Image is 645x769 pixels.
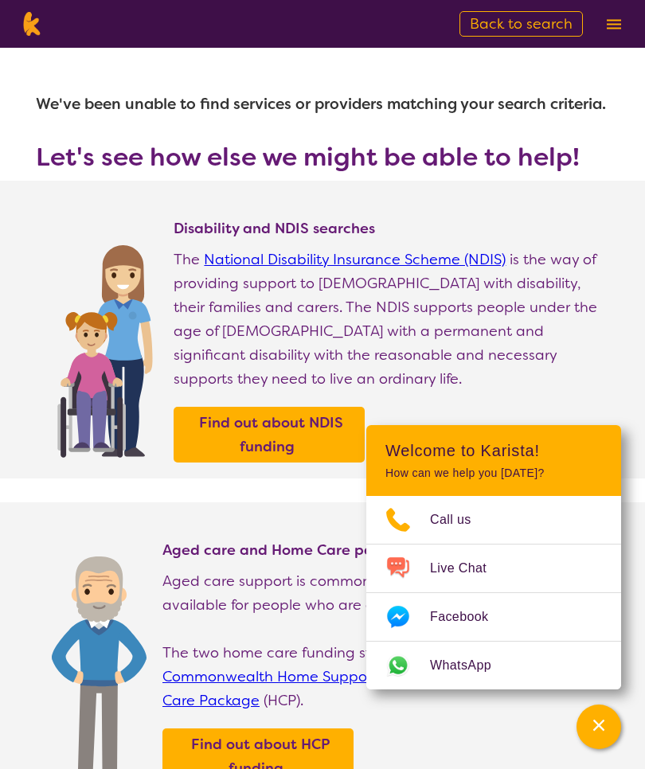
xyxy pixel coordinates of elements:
h4: Disability and NDIS searches [174,219,609,238]
button: Channel Menu [577,705,621,749]
h2: Welcome to Karista! [385,441,602,460]
b: Find out about NDIS funding [199,413,343,456]
a: Find out about NDIS funding [178,411,361,459]
a: Commonwealth Home Support Programme [162,667,463,686]
h4: Aged care and Home Care package searches [162,541,609,560]
p: The is the way of providing support to [DEMOGRAPHIC_DATA] with disability, their families and car... [174,248,609,391]
span: Facebook [430,605,507,629]
h3: Let's see how else we might be able to help! [36,142,609,171]
a: Back to search [459,11,583,37]
h1: We've been unable to find services or providers matching your search criteria. [36,85,609,123]
span: Call us [430,508,491,532]
img: Find NDIS and Disability services and providers [52,235,158,458]
span: Live Chat [430,556,506,580]
p: The two home care funding streams available are the (CHSP) and (HCP). [162,641,609,712]
ul: Choose channel [366,496,621,689]
a: National Disability Insurance Scheme (NDIS) [204,250,506,269]
p: How can we help you [DATE]? [385,466,602,480]
img: Karista logo [19,12,44,36]
p: Aged care support is commonly referred to as home care and is available for people who are over [... [162,569,609,617]
a: Web link opens in a new tab. [366,642,621,689]
span: Back to search [470,14,573,33]
img: menu [607,19,621,29]
div: Channel Menu [366,425,621,689]
span: WhatsApp [430,654,510,677]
